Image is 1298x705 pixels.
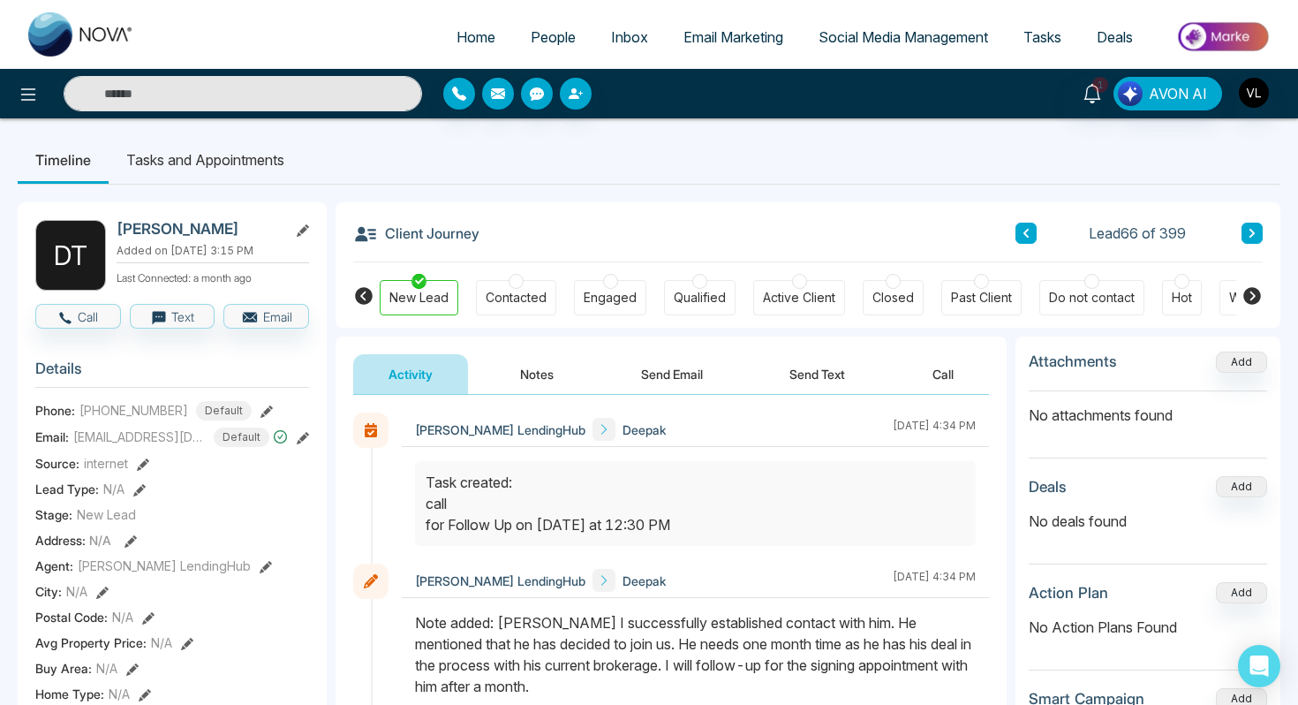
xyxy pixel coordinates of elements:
h2: [PERSON_NAME] [117,220,281,238]
span: City : [35,582,62,601]
button: Add [1216,352,1267,373]
span: Agent: [35,557,73,575]
span: Default [196,401,252,421]
span: Phone: [35,401,75,420]
div: New Lead [389,289,449,307]
span: [EMAIL_ADDRESS][DOMAIN_NAME] [73,428,206,446]
span: Deepak [623,572,666,590]
h3: Attachments [1029,352,1117,370]
a: People [513,20,593,54]
span: People [531,28,576,46]
span: Lead Type: [35,480,99,498]
span: Social Media Management [819,28,988,46]
span: Email Marketing [683,28,783,46]
div: Open Intercom Messenger [1238,645,1280,687]
button: Add [1216,582,1267,603]
div: D T [35,220,106,291]
div: Contacted [486,289,547,307]
span: N/A [89,533,111,548]
h3: Action Plan [1029,584,1108,602]
div: Do not contact [1049,289,1135,307]
a: Social Media Management [801,20,1006,54]
span: N/A [96,659,117,678]
span: [PERSON_NAME] LendingHub [415,421,585,439]
a: Home [439,20,513,54]
button: Notes [485,354,589,394]
div: Closed [872,289,914,307]
a: Inbox [593,20,666,54]
h3: Client Journey [353,220,479,246]
span: Lead 66 of 399 [1089,223,1186,244]
span: N/A [112,608,133,626]
a: Tasks [1006,20,1079,54]
span: Address: [35,531,111,550]
img: Nova CRM Logo [28,12,134,57]
span: Buy Area : [35,659,92,678]
p: Added on [DATE] 3:15 PM [117,243,309,259]
span: N/A [109,685,130,703]
span: N/A [103,480,125,498]
span: Avg Property Price : [35,633,147,652]
div: Active Client [763,289,835,307]
button: Activity [353,354,468,394]
div: Past Client [951,289,1012,307]
button: Send Email [606,354,738,394]
span: Deepak [623,421,666,439]
li: Timeline [18,136,109,184]
div: Qualified [674,289,726,307]
span: Add [1216,353,1267,368]
div: Hot [1172,289,1192,307]
img: User Avatar [1239,78,1269,108]
p: Last Connected: a month ago [117,267,309,286]
button: AVON AI [1113,77,1222,110]
span: Home Type : [35,685,104,703]
button: Text [130,304,215,329]
button: Call [897,354,989,394]
a: 1 [1071,77,1113,108]
span: Deals [1097,28,1133,46]
span: internet [84,454,128,473]
span: N/A [66,582,87,601]
span: [PERSON_NAME] LendingHub [78,557,251,575]
button: Send Text [754,354,880,394]
p: No deals found [1029,511,1267,532]
span: Email: [35,428,69,446]
div: [DATE] 4:34 PM [893,569,976,592]
h3: Deals [1029,478,1067,496]
button: Add [1216,476,1267,497]
h3: Details [35,360,309,387]
a: Email Marketing [666,20,801,54]
span: AVON AI [1149,83,1207,104]
div: Engaged [584,289,637,307]
div: [DATE] 4:34 PM [893,418,976,441]
span: [PERSON_NAME] LendingHub [415,572,585,590]
li: Tasks and Appointments [109,136,302,184]
span: Stage: [35,505,72,524]
span: Postal Code : [35,608,108,626]
button: Email [223,304,309,329]
span: New Lead [77,505,136,524]
div: Warm [1229,289,1262,307]
img: Market-place.gif [1159,17,1287,57]
span: Default [214,428,269,447]
img: Lead Flow [1118,81,1143,106]
span: Source: [35,454,79,473]
span: Tasks [1023,28,1061,46]
a: Deals [1079,20,1151,54]
button: Call [35,304,121,329]
span: Home [457,28,495,46]
span: Inbox [611,28,648,46]
p: No Action Plans Found [1029,617,1267,638]
span: N/A [151,633,172,652]
span: 1 [1092,77,1108,93]
span: [PHONE_NUMBER] [79,401,188,420]
p: No attachments found [1029,391,1267,426]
